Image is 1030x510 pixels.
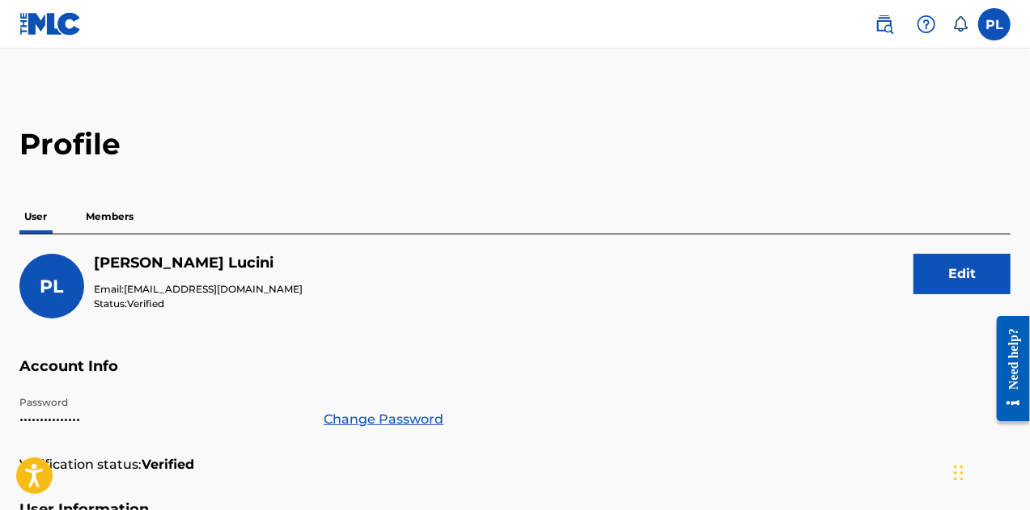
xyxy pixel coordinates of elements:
[949,432,1030,510] iframe: Chat Widget
[917,15,936,34] img: help
[19,357,1011,395] h5: Account Info
[875,15,894,34] img: search
[81,200,138,234] p: Members
[913,254,1011,294] button: Edit
[19,200,52,234] p: User
[868,8,901,40] a: Public Search
[142,455,194,474] strong: Verified
[19,395,304,410] p: Password
[40,276,64,297] span: PL
[19,410,304,429] p: •••••••••••••••
[954,449,964,497] div: Arrastrar
[949,432,1030,510] div: Widget de chat
[124,283,303,295] span: [EMAIL_ADDRESS][DOMAIN_NAME]
[978,8,1011,40] div: User Menu
[19,12,82,36] img: MLC Logo
[324,410,443,429] a: Change Password
[985,303,1030,433] iframe: Resource Center
[127,297,164,310] span: Verified
[952,16,969,32] div: Notifications
[19,455,142,474] p: Verification status:
[94,254,303,272] h5: Pablo Lucini
[94,282,303,297] p: Email:
[910,8,943,40] div: Help
[19,126,1011,162] h2: Profile
[94,297,303,311] p: Status:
